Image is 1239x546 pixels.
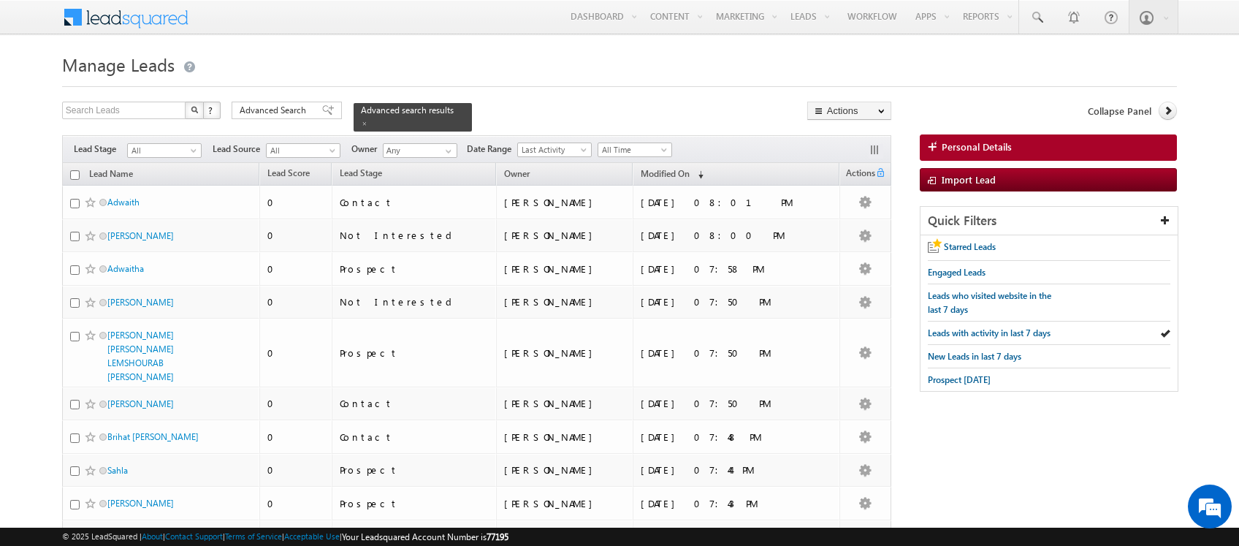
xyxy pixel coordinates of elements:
[62,53,175,76] span: Manage Leads
[340,463,489,477] div: Prospect
[260,165,317,184] a: Lead Score
[267,262,326,276] div: 0
[641,168,690,179] span: Modified On
[504,295,627,308] div: [PERSON_NAME]
[928,327,1051,338] span: Leads with activity in last 7 days
[267,167,310,178] span: Lead Score
[267,229,326,242] div: 0
[942,140,1012,153] span: Personal Details
[641,463,833,477] div: [DATE] 07:44 PM
[928,374,991,385] span: Prospect [DATE]
[225,531,282,541] a: Terms of Service
[340,167,382,178] span: Lead Stage
[504,262,627,276] div: [PERSON_NAME]
[208,104,215,116] span: ?
[1088,105,1151,118] span: Collapse Panel
[692,169,704,181] span: (sorted descending)
[107,498,174,509] a: [PERSON_NAME]
[504,229,627,242] div: [PERSON_NAME]
[641,262,833,276] div: [DATE] 07:58 PM
[107,197,140,208] a: Adwaith
[342,531,508,542] span: Your Leadsquared Account Number is
[928,267,986,278] span: Engaged Leads
[504,497,627,510] div: [PERSON_NAME]
[142,531,163,541] a: About
[340,431,489,444] div: Contact
[82,166,140,185] a: Lead Name
[128,144,197,157] span: All
[383,143,457,158] input: Type to Search
[633,165,711,184] a: Modified On (sorted descending)
[942,173,996,186] span: Import Lead
[944,241,996,252] span: Starred Leads
[107,398,174,409] a: [PERSON_NAME]
[70,170,80,180] input: Check all records
[598,143,672,157] a: All Time
[438,144,456,159] a: Show All Items
[340,196,489,209] div: Contact
[340,262,489,276] div: Prospect
[504,346,627,360] div: [PERSON_NAME]
[340,397,489,410] div: Contact
[107,230,174,241] a: [PERSON_NAME]
[467,143,517,156] span: Date Range
[267,144,336,157] span: All
[165,531,223,541] a: Contact Support
[504,196,627,209] div: [PERSON_NAME]
[641,397,833,410] div: [DATE] 07:50 PM
[840,165,875,184] span: Actions
[267,295,326,308] div: 0
[504,397,627,410] div: [PERSON_NAME]
[107,431,199,442] a: Brihat [PERSON_NAME]
[127,143,202,158] a: All
[504,463,627,477] div: [PERSON_NAME]
[74,143,127,156] span: Lead Stage
[266,143,340,158] a: All
[203,102,221,119] button: ?
[284,531,340,541] a: Acceptable Use
[267,397,326,410] div: 0
[107,263,144,274] a: Adwaitha
[267,346,326,360] div: 0
[340,497,489,510] div: Prospect
[518,143,587,156] span: Last Activity
[928,290,1051,315] span: Leads who visited website in the last 7 days
[361,105,454,115] span: Advanced search results
[267,196,326,209] div: 0
[107,297,174,308] a: [PERSON_NAME]
[920,134,1177,161] a: Personal Details
[332,165,389,184] a: Lead Stage
[487,531,508,542] span: 77195
[504,168,530,179] span: Owner
[641,196,833,209] div: [DATE] 08:01 PM
[807,102,891,120] button: Actions
[641,295,833,308] div: [DATE] 07:50 PM
[107,330,174,382] a: [PERSON_NAME] [PERSON_NAME] LEMSHOURAB [PERSON_NAME]
[920,207,1178,235] div: Quick Filters
[267,431,326,444] div: 0
[641,229,833,242] div: [DATE] 08:00 PM
[62,530,508,544] span: © 2025 LeadSquared | | | | |
[517,143,592,157] a: Last Activity
[641,497,833,510] div: [DATE] 07:43 PM
[928,351,1021,362] span: New Leads in last 7 days
[267,497,326,510] div: 0
[240,104,310,117] span: Advanced Search
[340,346,489,360] div: Prospect
[107,465,128,476] a: Sahla
[641,431,833,444] div: [DATE] 07:48 PM
[191,106,198,113] img: Search
[340,295,489,308] div: Not Interested
[340,229,489,242] div: Not Interested
[351,143,383,156] span: Owner
[598,143,668,156] span: All Time
[267,463,326,477] div: 0
[213,143,266,156] span: Lead Source
[504,431,627,444] div: [PERSON_NAME]
[641,346,833,360] div: [DATE] 07:50 PM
